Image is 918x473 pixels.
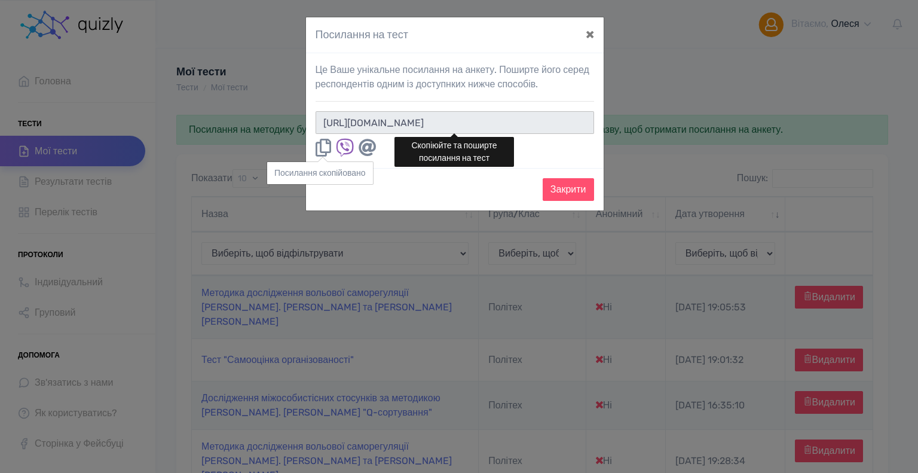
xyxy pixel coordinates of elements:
[543,178,594,201] button: Закрити
[267,162,373,184] div: Посилання скопiйовано
[316,63,594,91] p: Це Ваше унікальне посилання на анкету. Поширте його серед респондентів одним із доступнких нижче ...
[576,17,604,51] button: ×
[394,137,514,167] div: Скопіюйте та поширте посилання на тест
[316,27,408,43] h4: Посилання на тест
